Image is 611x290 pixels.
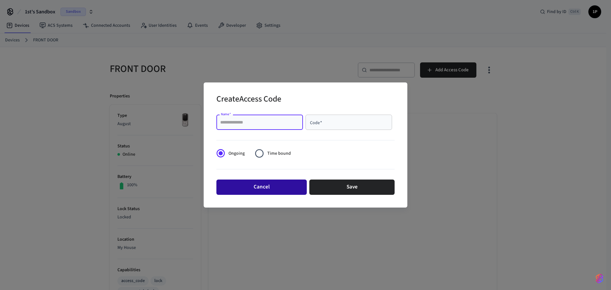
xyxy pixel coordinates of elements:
[228,150,245,157] span: Ongoing
[309,180,395,195] button: Save
[216,180,307,195] button: Cancel
[267,150,291,157] span: Time bound
[221,112,231,117] label: Name
[596,273,603,284] img: SeamLogoGradient.69752ec5.svg
[216,90,281,110] h2: Create Access Code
